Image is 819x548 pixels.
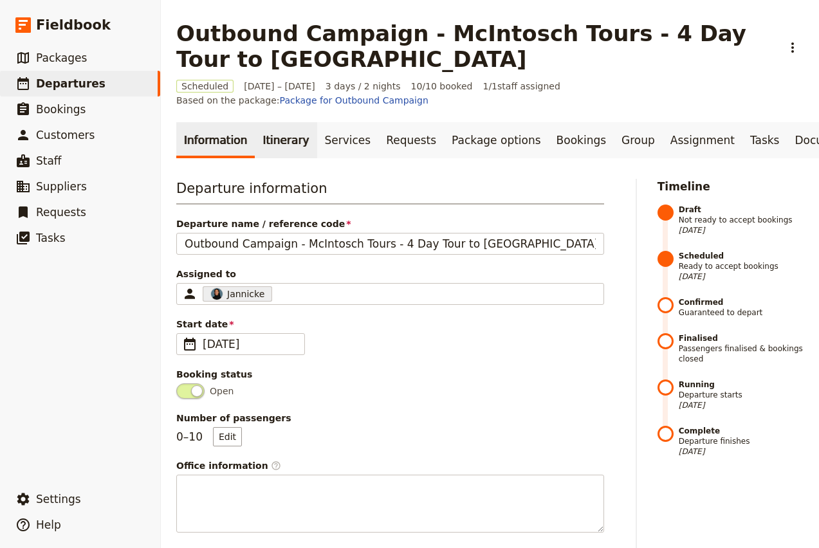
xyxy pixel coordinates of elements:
span: [DATE] [679,225,804,235]
span: 10/10 booked [411,80,473,93]
h3: Departure information [176,179,604,205]
span: Number of passengers [176,412,604,425]
span: Customers [36,129,95,142]
span: Jannicke [227,288,264,300]
span: ​ [271,461,281,471]
span: [DATE] – [DATE] [244,80,315,93]
span: Help [36,518,61,531]
span: Settings [36,493,81,506]
strong: Draft [679,205,804,215]
strong: Confirmed [679,297,804,307]
span: Not ready to accept bookings [679,205,804,235]
span: Assigned to [176,268,604,280]
a: Services [317,122,379,158]
a: Package for Outbound Campaign [280,95,428,105]
button: Actions [782,37,804,59]
span: 1 / 1 staff assigned [483,80,560,93]
span: [DATE] [679,446,804,457]
a: Bookings [549,122,614,158]
span: Ready to accept bookings [679,251,804,282]
p: 0 – 10 [176,427,242,446]
strong: Finalised [679,333,804,343]
h1: Outbound Campaign - McIntosch Tours - 4 Day Tour to [GEOGRAPHIC_DATA] [176,21,774,72]
a: Tasks [742,122,787,158]
span: [DATE] [679,271,804,282]
span: Packages [36,51,87,64]
a: Information [176,122,255,158]
span: [DATE] [679,400,804,410]
a: Requests [378,122,444,158]
span: Fieldbook [36,15,111,35]
span: 3 days / 2 nights [326,80,401,93]
textarea: Office information​ [176,475,604,533]
input: Assigned toProfileJannickeClear input [275,286,277,302]
input: Departure name / reference code [176,233,604,255]
span: Staff [36,154,62,167]
strong: Complete [679,426,804,436]
span: ​ [182,336,198,352]
img: Profile [210,288,223,300]
span: Departure name / reference code [176,217,604,230]
a: Group [614,122,663,158]
strong: Scheduled [679,251,804,261]
strong: Running [679,379,804,390]
span: Start date [176,318,604,331]
button: Number of passengers0–10 [213,427,242,446]
span: Departures [36,77,106,90]
span: Suppliers [36,180,87,193]
span: Bookings [36,103,86,116]
span: [DATE] [203,336,297,352]
span: Office information [176,459,604,472]
span: Scheduled [176,80,234,93]
a: Package options [444,122,548,158]
a: Itinerary [255,122,317,158]
span: Requests [36,206,86,219]
span: Tasks [36,232,66,244]
span: Guaranteed to depart [679,297,804,318]
span: Passengers finalised & bookings closed [679,333,804,364]
span: Open [210,385,234,397]
h2: Timeline [658,179,804,194]
span: Departure finishes [679,426,804,457]
div: Booking status [176,368,604,381]
span: Departure starts [679,379,804,410]
span: Based on the package: [176,94,428,107]
a: Assignment [663,122,742,158]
